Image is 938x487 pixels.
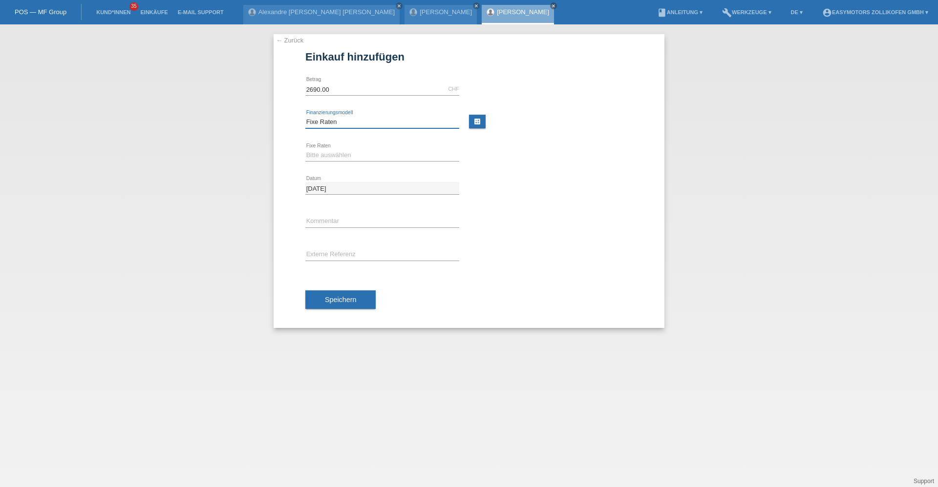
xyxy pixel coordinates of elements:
[276,37,303,44] a: ← Zurück
[469,115,486,128] a: calculate
[325,296,356,304] span: Speichern
[473,2,480,9] a: close
[258,8,395,16] a: Alexandre [PERSON_NAME] [PERSON_NAME]
[822,8,832,18] i: account_circle
[551,3,556,8] i: close
[135,9,172,15] a: Einkäufe
[173,9,229,15] a: E-Mail Support
[91,9,135,15] a: Kund*innen
[129,2,138,11] span: 35
[397,3,402,8] i: close
[15,8,66,16] a: POS — MF Group
[786,9,808,15] a: DE ▾
[396,2,403,9] a: close
[473,118,481,125] i: calculate
[657,8,667,18] i: book
[817,9,933,15] a: account_circleEasymotors Zollikofen GmbH ▾
[550,2,557,9] a: close
[448,86,459,92] div: CHF
[717,9,776,15] a: buildWerkzeuge ▾
[305,51,633,63] h1: Einkauf hinzufügen
[497,8,549,16] a: [PERSON_NAME]
[652,9,707,15] a: bookAnleitung ▾
[420,8,472,16] a: [PERSON_NAME]
[914,478,934,485] a: Support
[305,290,376,309] button: Speichern
[474,3,479,8] i: close
[722,8,732,18] i: build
